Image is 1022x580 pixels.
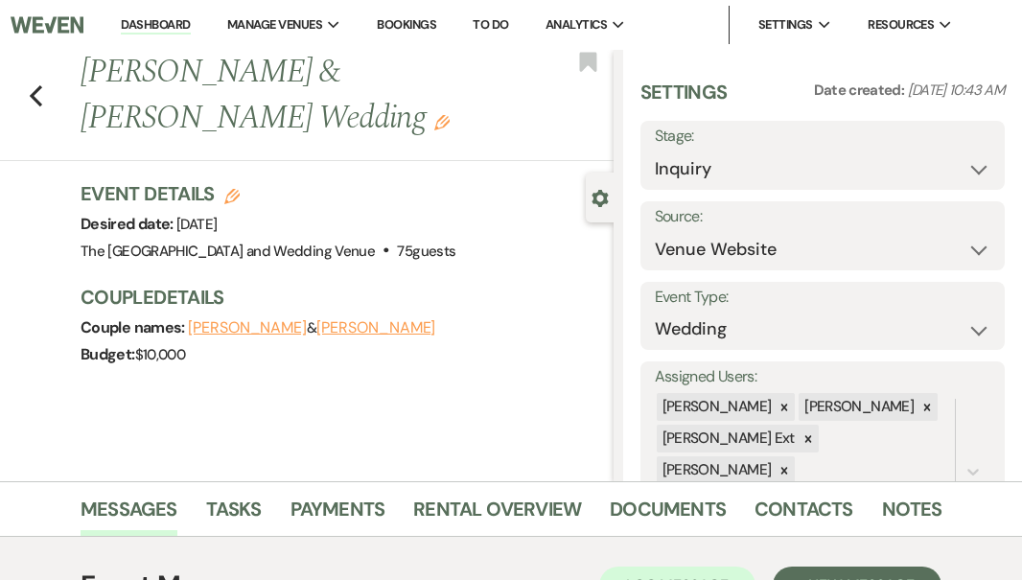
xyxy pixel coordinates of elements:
span: Settings [758,15,813,35]
button: Close lead details [592,188,609,206]
a: To Do [473,16,508,33]
button: [PERSON_NAME] [188,320,307,336]
span: Desired date: [81,214,176,234]
span: Resources [868,15,934,35]
span: Couple names: [81,317,188,337]
div: [PERSON_NAME] Ext [657,425,798,452]
a: Payments [290,494,385,536]
label: Event Type: [655,284,990,312]
h1: [PERSON_NAME] & [PERSON_NAME] Wedding [81,50,499,141]
h3: Couple Details [81,284,594,311]
a: Tasks [206,494,262,536]
img: Weven Logo [11,5,83,45]
span: [DATE] 10:43 AM [908,81,1005,100]
span: [DATE] [176,215,217,234]
a: Rental Overview [413,494,581,536]
label: Assigned Users: [655,363,990,391]
span: Date created: [814,81,908,100]
h3: Event Details [81,180,455,207]
div: [PERSON_NAME] [799,393,917,421]
h3: Settings [640,79,728,121]
button: [PERSON_NAME] [316,320,435,336]
div: [PERSON_NAME] [657,393,775,421]
a: Documents [610,494,726,536]
span: Manage Venues [227,15,322,35]
label: Stage: [655,123,990,151]
a: Notes [882,494,942,536]
span: & [188,318,435,337]
span: Analytics [546,15,607,35]
span: Budget: [81,344,135,364]
span: The [GEOGRAPHIC_DATA] and Wedding Venue [81,242,375,261]
button: Edit [434,113,450,130]
span: 75 guests [397,242,455,261]
div: [PERSON_NAME] [657,456,775,484]
span: $10,000 [135,345,186,364]
a: Dashboard [121,16,190,35]
a: Bookings [377,16,436,33]
a: Messages [81,494,177,536]
a: Contacts [755,494,853,536]
label: Source: [655,203,990,231]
